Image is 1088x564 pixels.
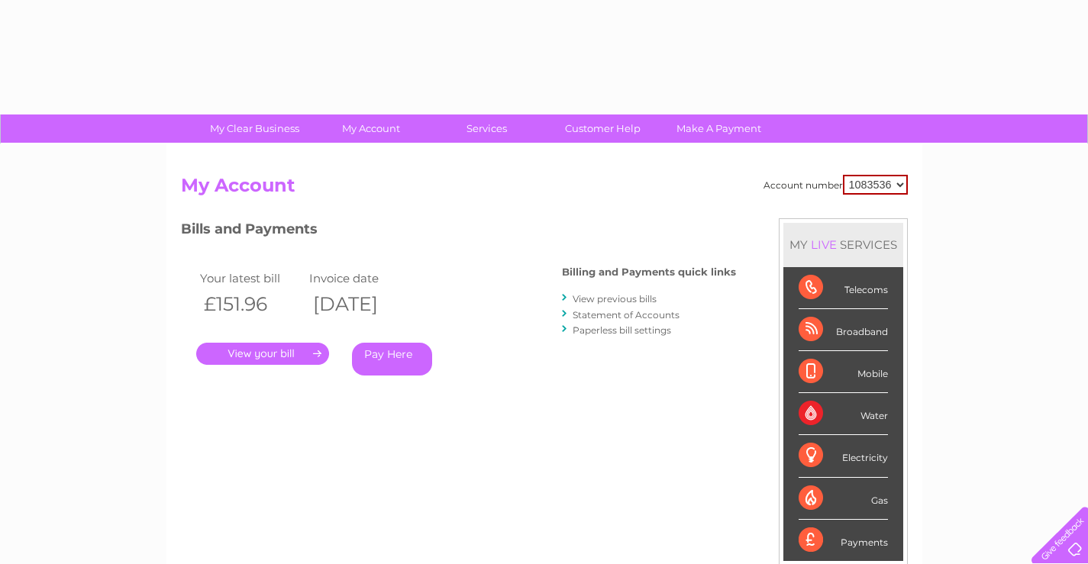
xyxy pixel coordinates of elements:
a: . [196,343,329,365]
a: Make A Payment [656,114,782,143]
div: Mobile [799,351,888,393]
div: LIVE [808,237,840,252]
a: Pay Here [352,343,432,375]
td: Invoice date [305,268,415,288]
div: Gas [799,478,888,520]
th: [DATE] [305,288,415,320]
div: Broadband [799,309,888,351]
div: Account number [764,175,908,195]
div: Telecoms [799,267,888,309]
th: £151.96 [196,288,306,320]
a: Statement of Accounts [573,309,680,321]
a: My Clear Business [192,114,318,143]
a: View previous bills [573,293,657,305]
td: Your latest bill [196,268,306,288]
a: Customer Help [540,114,666,143]
a: My Account [308,114,434,143]
h4: Billing and Payments quick links [562,266,736,278]
div: MY SERVICES [783,223,903,266]
div: Payments [799,520,888,561]
a: Paperless bill settings [573,324,671,336]
div: Electricity [799,435,888,477]
div: Water [799,393,888,435]
a: Services [424,114,550,143]
h3: Bills and Payments [181,218,736,245]
h2: My Account [181,175,908,204]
